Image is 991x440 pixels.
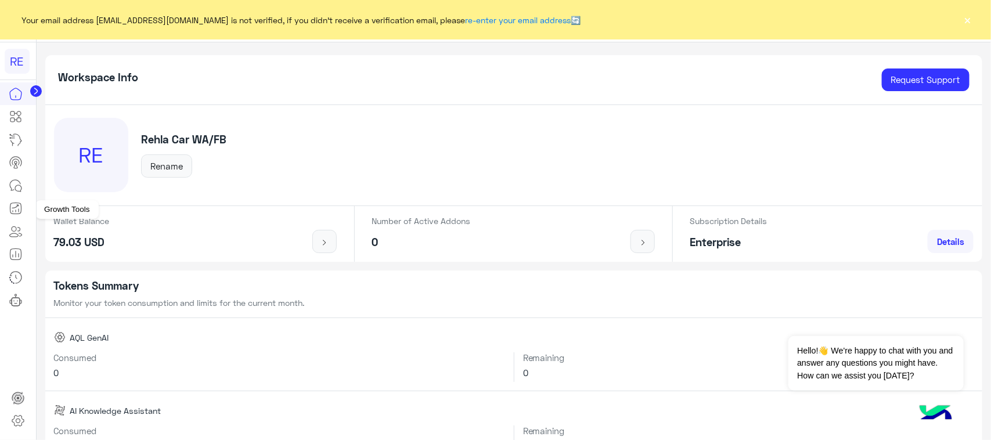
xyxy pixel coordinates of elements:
[54,352,505,363] h6: Consumed
[54,118,128,192] div: RE
[788,336,963,391] span: Hello!👋 We're happy to chat with you and answer any questions you might have. How can we assist y...
[54,297,974,309] p: Monitor your token consumption and limits for the current month.
[523,352,974,363] h6: Remaining
[58,71,138,84] h5: Workspace Info
[70,405,161,417] span: AI Knowledge Assistant
[54,279,974,293] h5: Tokens Summary
[318,238,332,247] img: icon
[690,215,767,227] p: Subscription Details
[5,49,30,74] div: RE
[690,236,767,249] h5: Enterprise
[466,15,571,25] a: re-enter your email address
[35,200,99,219] div: Growth Tools
[141,133,226,146] h5: Rehla Car WA/FB
[54,367,505,378] h6: 0
[141,154,192,178] button: Rename
[523,425,974,436] h6: Remaining
[882,68,970,92] a: Request Support
[54,331,66,343] img: AQL GenAI
[962,14,974,26] button: ×
[372,236,471,249] h5: 0
[523,367,974,378] h6: 0
[372,215,471,227] p: Number of Active Addons
[22,14,581,26] span: Your email address [EMAIL_ADDRESS][DOMAIN_NAME] is not verified, if you didn't receive a verifica...
[54,405,66,416] img: AI Knowledge Assistant
[54,236,110,249] h5: 79.03 USD
[636,238,650,247] img: icon
[928,230,974,253] a: Details
[937,236,964,247] span: Details
[70,331,109,344] span: AQL GenAI
[54,425,505,436] h6: Consumed
[916,394,956,434] img: hulul-logo.png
